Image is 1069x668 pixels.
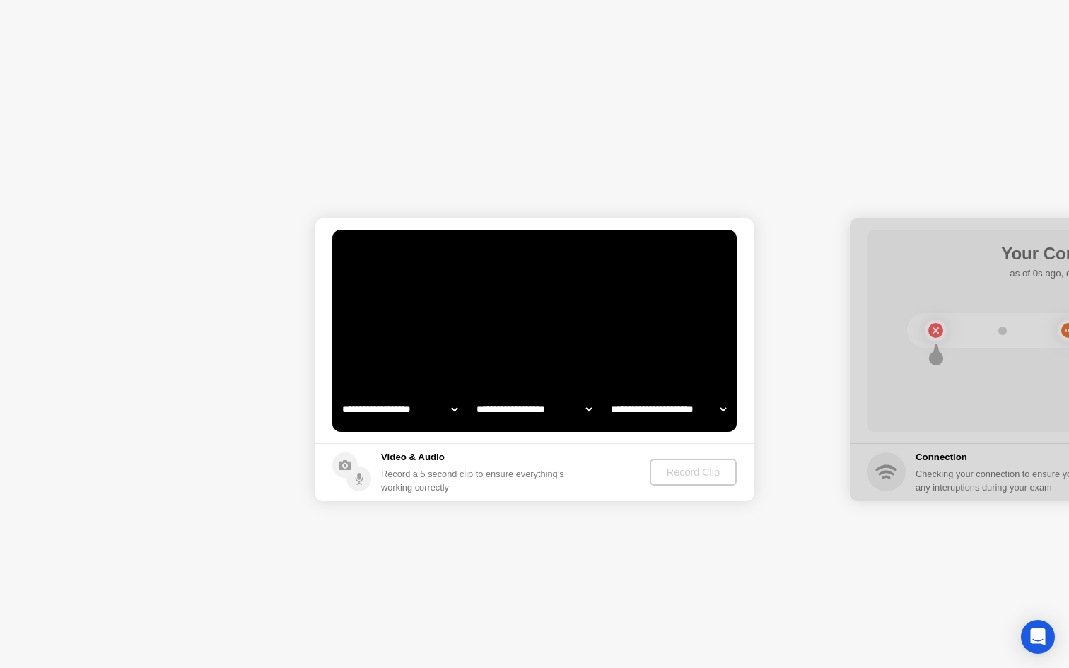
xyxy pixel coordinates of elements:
[381,467,570,494] div: Record a 5 second clip to ensure everything’s working correctly
[474,395,595,423] select: Available speakers
[339,395,460,423] select: Available cameras
[608,395,729,423] select: Available microphones
[1021,620,1055,654] div: Open Intercom Messenger
[381,450,570,464] h5: Video & Audio
[655,467,731,478] div: Record Clip
[650,459,737,486] button: Record Clip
